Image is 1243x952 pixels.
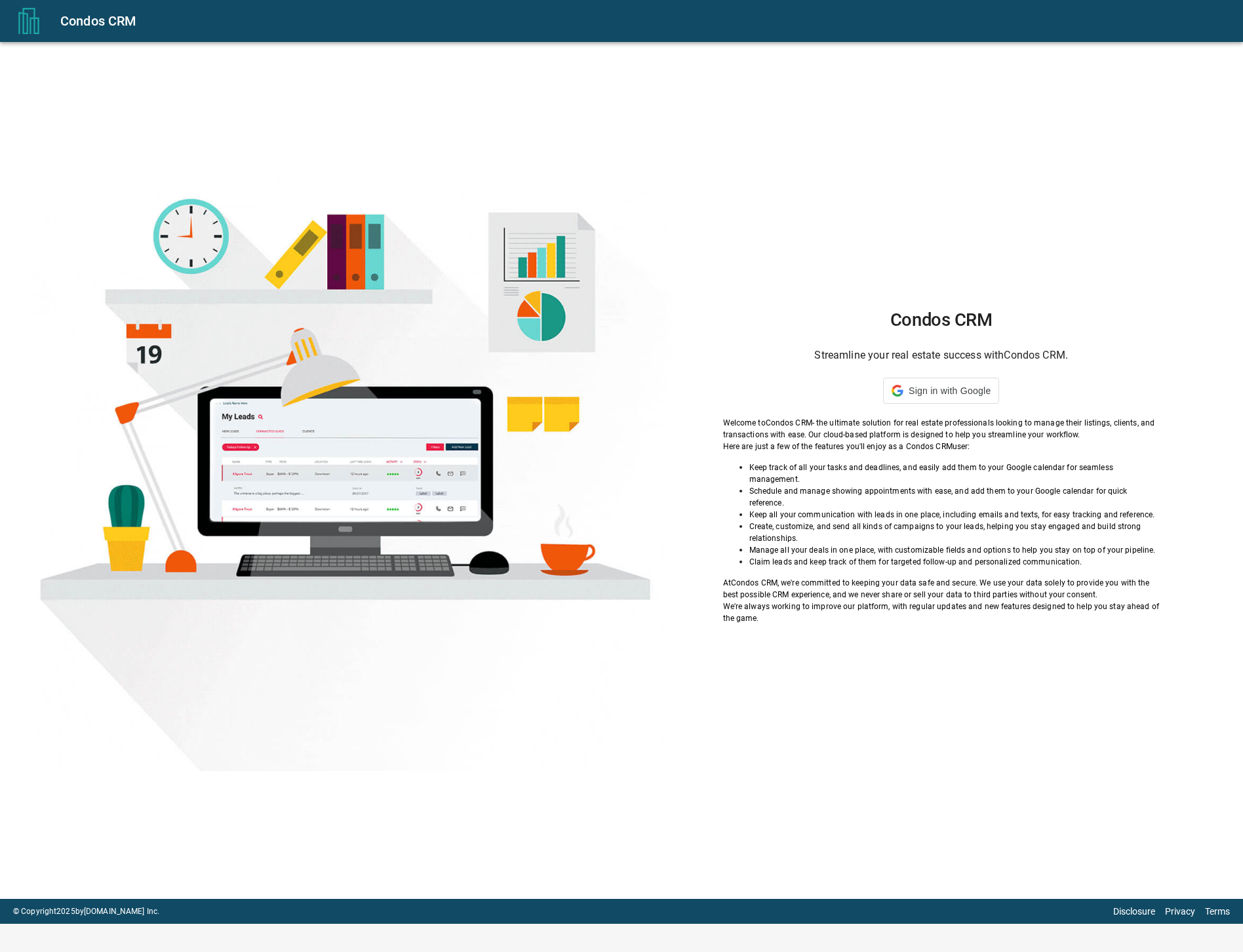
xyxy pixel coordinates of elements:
p: Manage all your deals in one place, with customizable fields and options to help you stay on top ... [749,544,1160,556]
p: © Copyright 2025 by [13,905,159,917]
p: At Condos CRM , we're committed to keeping your data safe and secure. We use your data solely to ... [723,577,1160,601]
p: Welcome to Condos CRM - the ultimate solution for real estate professionals looking to manage the... [723,417,1160,441]
div: Condos CRM [60,10,1227,31]
p: Schedule and manage showing appointments with ease, and add them to your Google calendar for quic... [749,485,1160,509]
h6: Streamline your real estate success with Condos CRM . [723,346,1160,365]
p: Claim leads and keep track of them for targeted follow-up and personalized communication. [749,556,1160,568]
p: We're always working to improve our platform, with regular updates and new features designed to h... [723,601,1160,624]
a: Terms [1205,906,1230,917]
p: Keep track of all your tasks and deadlines, and easily add them to your Google calendar for seaml... [749,462,1160,485]
a: [DOMAIN_NAME] Inc. [84,907,159,916]
p: Keep all your communication with leads in one place, including emails and texts, for easy trackin... [749,509,1160,521]
a: Disclosure [1113,906,1155,917]
p: Create, customize, and send all kinds of campaigns to your leads, helping you stay engaged and bu... [749,521,1160,544]
a: Privacy [1165,906,1195,917]
div: Sign in with Google [883,378,999,404]
span: Sign in with Google [909,386,991,396]
p: Here are just a few of the features you'll enjoy as a Condos CRM user: [723,441,1160,452]
h1: Condos CRM [723,309,1160,330]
